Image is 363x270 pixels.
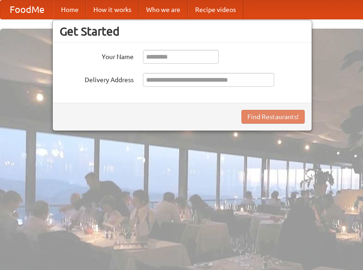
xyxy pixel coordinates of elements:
[60,50,134,61] label: Your Name
[0,0,54,19] a: FoodMe
[54,0,86,19] a: Home
[60,73,134,84] label: Delivery Address
[86,0,139,19] a: How it works
[60,24,305,38] h3: Get Started
[139,0,188,19] a: Who we are
[188,0,243,19] a: Recipe videos
[241,110,305,124] button: Find Restaurants!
